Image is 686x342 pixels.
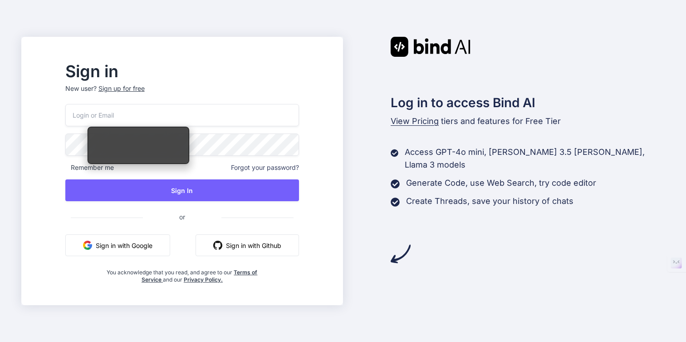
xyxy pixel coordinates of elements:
[391,93,665,112] h2: Log in to access Bind AI
[65,179,299,201] button: Sign In
[231,163,299,172] span: Forgot your password?
[406,177,596,189] p: Generate Code, use Web Search, try code editor
[65,104,299,126] input: Login or Email
[65,64,299,79] h2: Sign in
[391,116,439,126] span: View Pricing
[143,206,221,228] span: or
[184,276,223,283] a: Privacy Policy.
[83,241,92,250] img: google
[196,234,299,256] button: Sign in with Github
[406,195,573,208] p: Create Threads, save your history of chats
[391,37,470,57] img: Bind AI logo
[391,244,411,264] img: arrow
[65,84,299,104] p: New user?
[142,269,258,283] a: Terms of Service
[65,163,114,172] span: Remember me
[213,241,222,250] img: github
[391,115,665,128] p: tiers and features for Free Tier
[65,234,170,256] button: Sign in with Google
[104,263,260,283] div: You acknowledge that you read, and agree to our and our
[98,84,145,93] div: Sign up for free
[405,146,665,171] p: Access GPT-4o mini, [PERSON_NAME] 3.5 [PERSON_NAME], Llama 3 models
